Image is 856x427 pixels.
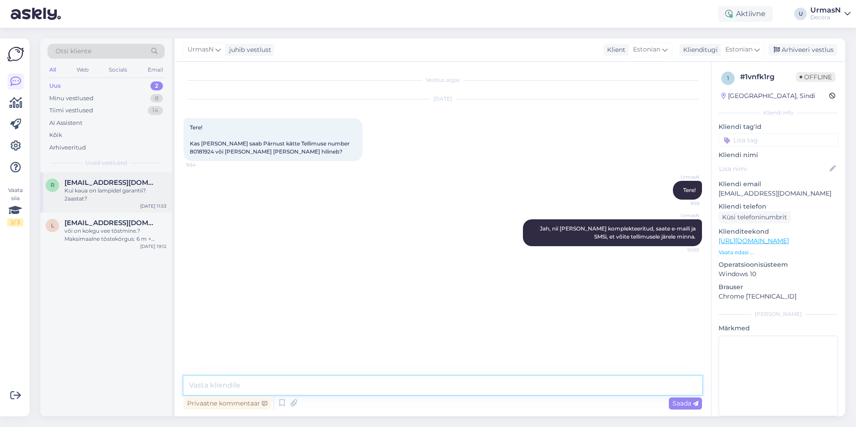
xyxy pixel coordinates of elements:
div: Privaatne kommentaar [184,397,271,410]
p: Chrome [TECHNICAL_ID] [719,292,838,301]
p: [EMAIL_ADDRESS][DOMAIN_NAME] [719,189,838,198]
span: Tere! Kas [PERSON_NAME] saab Pärnust kätte Tellimuse number 80181924 või [PERSON_NAME] [PERSON_NA... [190,124,351,155]
span: 10:00 [666,247,699,253]
p: Windows 10 [719,269,838,279]
span: UrmasN [188,45,214,55]
span: Estonian [633,45,660,55]
div: [DATE] 11:53 [140,203,167,209]
div: Vestlus algas [184,76,702,84]
input: Lisa tag [719,133,838,147]
div: [GEOGRAPHIC_DATA], Sindi [721,91,815,101]
div: AI Assistent [49,119,82,128]
span: 1 [727,75,729,81]
div: 2 [150,81,163,90]
span: Uued vestlused [86,159,127,167]
div: Kliendi info [719,109,838,117]
div: 2 / 3 [7,218,23,226]
p: Operatsioonisüsteem [719,260,838,269]
p: Kliendi telefon [719,202,838,211]
div: Web [75,64,90,76]
div: [PERSON_NAME] [719,310,838,318]
div: Aktiivne [718,6,773,22]
span: raido.liitmae@gmail.com [64,179,158,187]
div: Decora [810,14,841,21]
div: UrmasN [810,7,841,14]
span: Offline [796,72,835,82]
div: Vaata siia [7,186,23,226]
p: Kliendi tag'id [719,122,838,132]
div: Arhiveeritud [49,143,86,152]
div: Küsi telefoninumbrit [719,211,791,223]
span: l [51,222,54,229]
a: UrmasNDecora [810,7,851,21]
span: Estonian [725,45,753,55]
p: Brauser [719,282,838,292]
input: Lisa nimi [719,164,828,174]
img: Askly Logo [7,46,24,63]
span: Saada [672,399,698,407]
div: juhib vestlust [226,45,271,55]
div: 8 [150,94,163,103]
span: larry8916@gmail.com [64,219,158,227]
p: Kliendi nimi [719,150,838,160]
div: Kui kaua on lampidel garantii? 2aastat? [64,187,167,203]
p: Märkmed [719,324,838,333]
a: [URL][DOMAIN_NAME] [719,237,789,245]
span: UrmasN [666,212,699,219]
p: Kliendi email [719,179,838,189]
div: # 1vnfk1rg [740,72,796,82]
div: Tiimi vestlused [49,106,93,115]
div: Uus [49,81,61,90]
div: Socials [107,64,129,76]
div: All [47,64,58,76]
span: Jah, nii [PERSON_NAME] komplekteeritud, saate e-maili ja SMSi, et võite tellimusele järele minna. [540,225,697,240]
div: [DATE] [184,95,702,103]
div: Klienditugi [680,45,718,55]
span: Tere! [683,187,696,193]
div: [DATE] 19:12 [140,243,167,250]
div: 14 [148,106,163,115]
span: Otsi kliente [56,47,91,56]
div: Minu vestlused [49,94,94,103]
span: 9:59 [666,200,699,207]
div: Email [146,64,165,76]
div: U [794,8,807,20]
div: Kõik [49,131,62,140]
span: 9:54 [186,162,220,168]
div: või on kokgu vee tõstmine.?Maksimaalne tõstekõrgus: 6 m + Maksimaalne uputussügavus: 7 m. ette tä... [64,227,167,243]
div: Arhiveeri vestlus [768,44,837,56]
span: r [51,182,55,188]
p: Vaata edasi ... [719,248,838,256]
p: Klienditeekond [719,227,838,236]
div: Klient [603,45,625,55]
span: UrmasN [666,174,699,180]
